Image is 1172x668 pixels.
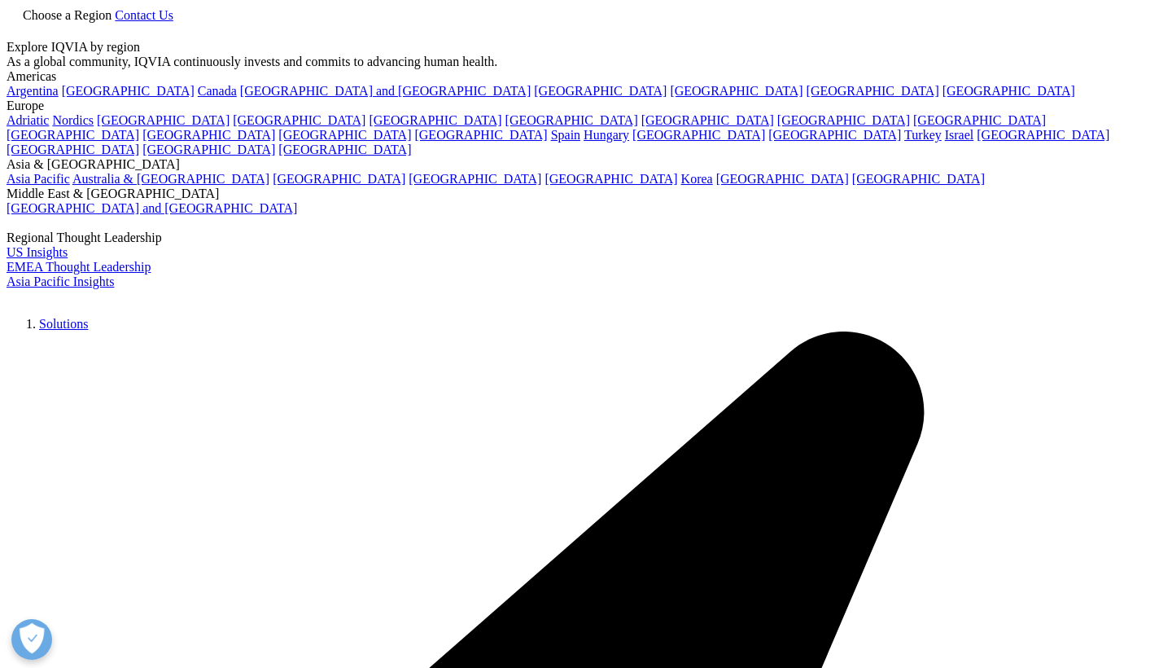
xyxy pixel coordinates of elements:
[414,128,547,142] a: [GEOGRAPHIC_DATA]
[904,128,942,142] a: Turkey
[409,172,541,186] a: [GEOGRAPHIC_DATA]
[278,143,411,156] a: [GEOGRAPHIC_DATA]
[62,84,195,98] a: [GEOGRAPHIC_DATA]
[240,84,531,98] a: [GEOGRAPHIC_DATA] and [GEOGRAPHIC_DATA]
[72,172,269,186] a: Australia & [GEOGRAPHIC_DATA]
[7,113,49,127] a: Adriatic
[7,128,139,142] a: [GEOGRAPHIC_DATA]
[852,172,985,186] a: [GEOGRAPHIC_DATA]
[11,619,52,660] button: Open Preferences
[7,260,151,274] a: EMEA Thought Leadership
[7,187,1165,201] div: Middle East & [GEOGRAPHIC_DATA]
[39,317,88,331] a: Solutions
[632,128,765,142] a: [GEOGRAPHIC_DATA]
[942,84,1075,98] a: [GEOGRAPHIC_DATA]
[369,113,501,127] a: [GEOGRAPHIC_DATA]
[584,128,629,142] a: Hungary
[142,143,275,156] a: [GEOGRAPHIC_DATA]
[551,128,580,142] a: Spain
[115,8,173,22] a: Contact Us
[807,84,939,98] a: [GEOGRAPHIC_DATA]
[641,113,774,127] a: [GEOGRAPHIC_DATA]
[23,8,112,22] span: Choose a Region
[7,99,1165,113] div: Europe
[7,157,1165,172] div: Asia & [GEOGRAPHIC_DATA]
[913,113,1046,127] a: [GEOGRAPHIC_DATA]
[977,128,1109,142] a: [GEOGRAPHIC_DATA]
[7,201,297,215] a: [GEOGRAPHIC_DATA] and [GEOGRAPHIC_DATA]
[7,84,59,98] a: Argentina
[945,128,974,142] a: Israel
[681,172,713,186] a: Korea
[233,113,365,127] a: [GEOGRAPHIC_DATA]
[777,113,910,127] a: [GEOGRAPHIC_DATA]
[7,231,1165,245] div: Regional Thought Leadership
[505,113,638,127] a: [GEOGRAPHIC_DATA]
[7,143,139,156] a: [GEOGRAPHIC_DATA]
[278,128,411,142] a: [GEOGRAPHIC_DATA]
[716,172,849,186] a: [GEOGRAPHIC_DATA]
[142,128,275,142] a: [GEOGRAPHIC_DATA]
[198,84,237,98] a: Canada
[7,275,114,288] a: Asia Pacific Insights
[7,172,70,186] a: Asia Pacific
[7,55,1165,69] div: As a global community, IQVIA continuously invests and commits to advancing human health.
[273,172,405,186] a: [GEOGRAPHIC_DATA]
[534,84,667,98] a: [GEOGRAPHIC_DATA]
[544,172,677,186] a: [GEOGRAPHIC_DATA]
[670,84,802,98] a: [GEOGRAPHIC_DATA]
[768,128,901,142] a: [GEOGRAPHIC_DATA]
[52,113,94,127] a: Nordics
[7,245,68,259] a: US Insights
[7,69,1165,84] div: Americas
[97,113,230,127] a: [GEOGRAPHIC_DATA]
[7,40,1165,55] div: Explore IQVIA by region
